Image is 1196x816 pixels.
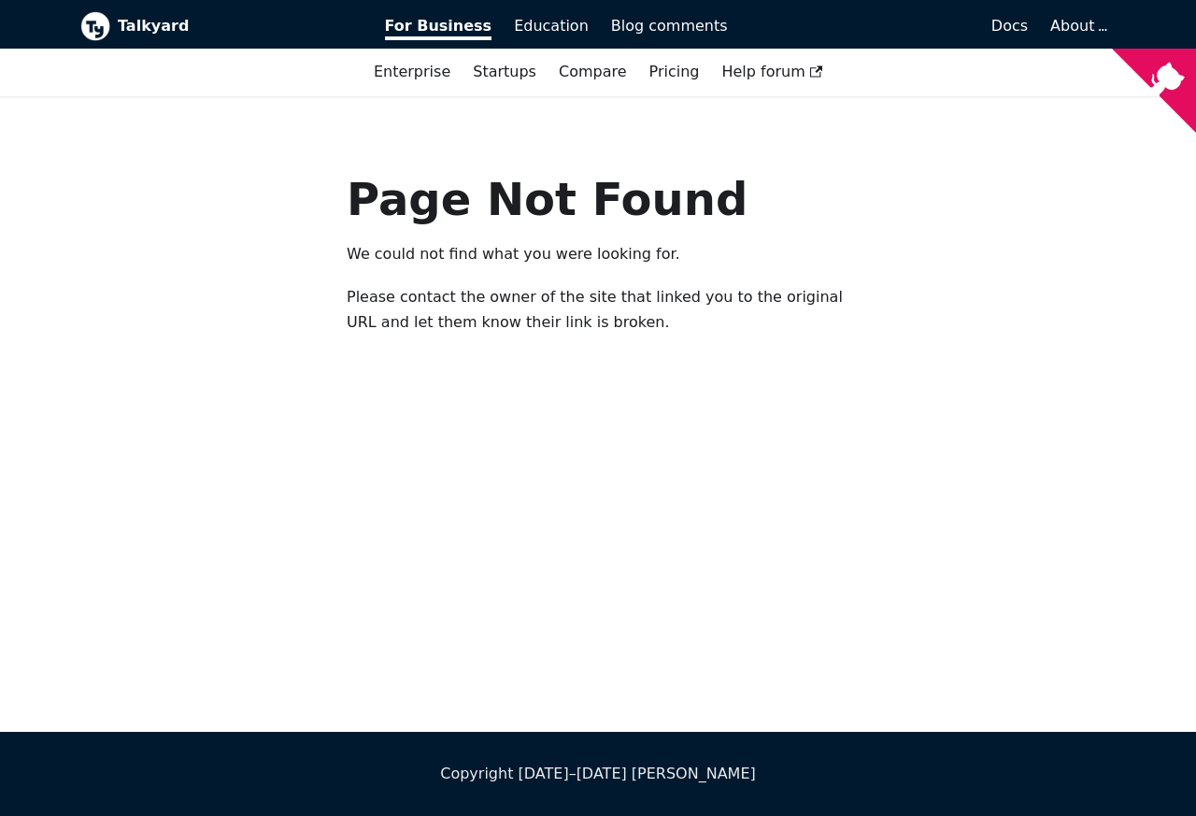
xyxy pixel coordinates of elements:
[559,63,627,80] a: Compare
[611,17,728,35] span: Blog comments
[710,56,833,88] a: Help forum
[374,10,504,42] a: For Business
[347,285,849,335] p: Please contact the owner of the site that linked you to the original URL and let them know their ...
[347,171,849,227] h1: Page Not Found
[638,56,711,88] a: Pricing
[363,56,462,88] a: Enterprise
[80,11,110,41] img: Talkyard logo
[739,10,1040,42] a: Docs
[80,762,1116,786] div: Copyright [DATE]–[DATE] [PERSON_NAME]
[600,10,739,42] a: Blog comments
[385,17,492,40] span: For Business
[1050,17,1104,35] a: About
[721,63,822,80] span: Help forum
[514,17,589,35] span: Education
[347,242,849,266] p: We could not find what you were looking for.
[118,14,359,38] b: Talkyard
[503,10,600,42] a: Education
[991,17,1028,35] span: Docs
[462,56,548,88] a: Startups
[80,11,359,41] a: Talkyard logoTalkyard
